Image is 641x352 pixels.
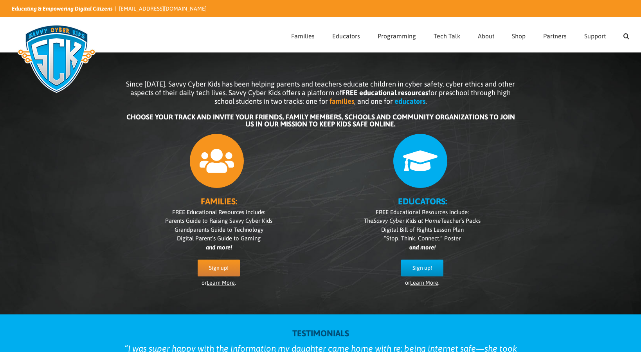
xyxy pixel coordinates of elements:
span: About [478,33,494,39]
img: Savvy Cyber Kids Logo [12,20,101,98]
i: Savvy Cyber Kids at Home [373,217,441,224]
a: Programming [378,18,416,52]
span: “Stop. Think. Connect.” Poster [384,235,461,242]
span: or . [405,280,439,286]
a: Educators [332,18,360,52]
span: Programming [378,33,416,39]
span: Tech Talk [434,33,460,39]
span: Digital Bill of Rights Lesson Plan [381,226,464,233]
span: The Teacher’s Packs [364,217,481,224]
span: Families [291,33,315,39]
a: Tech Talk [434,18,460,52]
a: Sign up! [401,260,443,276]
span: Grandparents Guide to Technology [175,226,263,233]
a: Support [584,18,606,52]
span: Partners [543,33,567,39]
a: About [478,18,494,52]
i: and more! [206,244,232,251]
nav: Main Menu [291,18,629,52]
span: or . [202,280,236,286]
strong: TESTIMONIALS [292,328,349,338]
span: . [425,97,427,105]
span: Shop [512,33,526,39]
span: Educators [332,33,360,39]
a: [EMAIL_ADDRESS][DOMAIN_NAME] [119,5,207,12]
span: Since [DATE], Savvy Cyber Kids has been helping parents and teachers educate children in cyber sa... [126,80,515,105]
b: FAMILIES: [201,196,237,206]
span: FREE Educational Resources include: [172,209,265,215]
span: Parents Guide to Raising Savvy Cyber Kids [165,217,272,224]
b: CHOOSE YOUR TRACK AND INVITE YOUR FRIENDS, FAMILY MEMBERS, SCHOOLS AND COMMUNITY ORGANIZATIONS TO... [126,113,515,128]
a: Families [291,18,315,52]
b: FREE educational resources [342,88,428,97]
a: Learn More [207,280,235,286]
a: Sign up! [198,260,240,276]
span: Sign up! [209,265,229,271]
span: , and one for [354,97,393,105]
b: families [330,97,354,105]
a: Learn More [410,280,438,286]
span: Support [584,33,606,39]
a: Shop [512,18,526,52]
a: Partners [543,18,567,52]
span: Digital Parent’s Guide to Gaming [177,235,261,242]
span: FREE Educational Resources include: [376,209,469,215]
i: and more! [409,244,436,251]
span: Sign up! [412,265,432,271]
b: educators [394,97,425,105]
a: Search [623,18,629,52]
i: Educating & Empowering Digital Citizens [12,5,113,12]
b: EDUCATORS: [398,196,447,206]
